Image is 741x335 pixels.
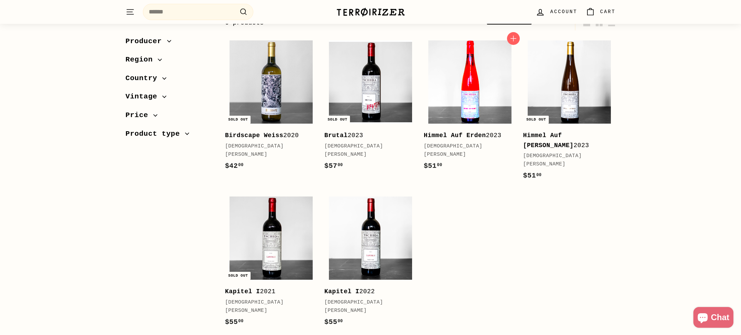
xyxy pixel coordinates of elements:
sup: 00 [437,163,442,167]
div: [DEMOGRAPHIC_DATA][PERSON_NAME] [324,298,410,315]
b: Himmel Auf [PERSON_NAME] [523,132,574,149]
sup: 00 [238,163,243,167]
a: Account [532,2,581,22]
div: Sold out [225,116,251,124]
div: Sold out [225,272,251,280]
div: 2023 [324,131,410,141]
a: Cart [582,2,620,22]
div: 2023 [523,131,609,151]
div: [DEMOGRAPHIC_DATA][PERSON_NAME] [523,152,609,169]
button: Region [126,52,214,71]
div: [DEMOGRAPHIC_DATA][PERSON_NAME] [225,298,311,315]
span: Country [126,73,163,84]
span: Region [126,54,158,66]
div: 2021 [225,287,311,297]
span: Cart [600,8,616,16]
a: Himmel Auf Erden2023[DEMOGRAPHIC_DATA][PERSON_NAME] [424,36,516,178]
button: Producer [126,34,214,52]
span: $55 [225,318,244,326]
span: Vintage [126,91,163,103]
div: Sold out [524,116,549,124]
a: Kapitel I2022[DEMOGRAPHIC_DATA][PERSON_NAME] [324,192,417,334]
sup: 00 [338,163,343,167]
span: $57 [324,162,343,170]
a: Sold out Birdscape Weiss2020[DEMOGRAPHIC_DATA][PERSON_NAME] [225,36,318,178]
div: [DEMOGRAPHIC_DATA][PERSON_NAME] [324,142,410,159]
button: Price [126,108,214,126]
b: Brutal [324,132,348,139]
span: Product type [126,128,185,140]
span: Producer [126,36,167,47]
span: Price [126,109,154,121]
span: $42 [225,162,244,170]
div: [DEMOGRAPHIC_DATA][PERSON_NAME] [424,142,509,159]
b: Kapitel I [225,288,260,295]
span: $51 [523,172,542,180]
b: Kapitel I [324,288,359,295]
div: 2023 [424,131,509,141]
b: Birdscape Weiss [225,132,283,139]
button: Vintage [126,89,214,108]
div: 2020 [225,131,311,141]
sup: 00 [238,319,243,324]
span: Account [550,8,577,16]
b: Himmel Auf Erden [424,132,486,139]
sup: 00 [338,319,343,324]
div: Sold out [325,116,350,124]
span: $51 [424,162,442,170]
button: Country [126,71,214,89]
a: Sold out Kapitel I2021[DEMOGRAPHIC_DATA][PERSON_NAME] [225,192,318,334]
sup: 00 [536,173,542,178]
div: 2022 [324,287,410,297]
a: Sold out Brutal2023[DEMOGRAPHIC_DATA][PERSON_NAME] [324,36,417,178]
span: $55 [324,318,343,326]
div: [DEMOGRAPHIC_DATA][PERSON_NAME] [225,142,311,159]
button: Product type [126,126,214,145]
a: Sold out Himmel Auf [PERSON_NAME]2023[DEMOGRAPHIC_DATA][PERSON_NAME] [523,36,616,188]
inbox-online-store-chat: Shopify online store chat [691,307,735,329]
